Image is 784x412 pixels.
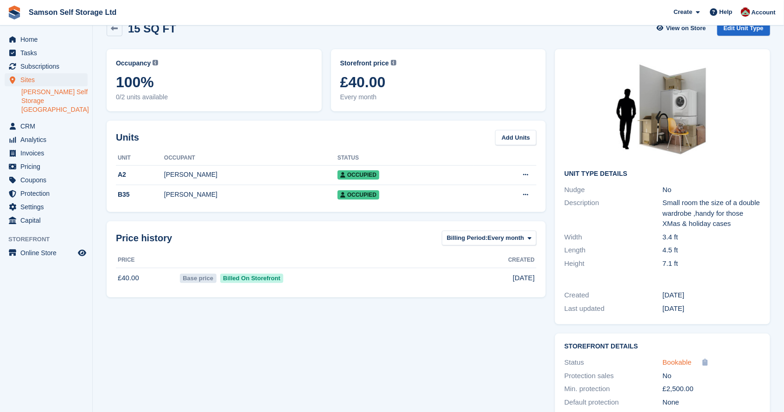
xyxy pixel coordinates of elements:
[5,174,88,187] a: menu
[20,200,76,213] span: Settings
[564,170,761,178] h2: Unit Type details
[338,170,379,180] span: Occupied
[5,214,88,227] a: menu
[720,7,733,17] span: Help
[20,246,76,259] span: Online Store
[391,60,396,65] img: icon-info-grey-7440780725fd019a000dd9b08b2336e03edf1995a4989e88bcd33f0948082b44.svg
[8,235,92,244] span: Storefront
[153,60,158,65] img: icon-info-grey-7440780725fd019a000dd9b08b2336e03edf1995a4989e88bcd33f0948082b44.svg
[564,371,663,381] div: Protection sales
[663,232,761,243] div: 3.4 ft
[5,60,88,73] a: menu
[495,130,536,145] a: Add Units
[593,58,732,163] img: 25-sqft-unit.jpg
[20,120,76,133] span: CRM
[508,256,535,264] span: Created
[20,133,76,146] span: Analytics
[663,357,692,368] a: Bookable
[116,190,164,200] div: B35
[564,245,663,256] div: Length
[340,92,537,102] span: Every month
[663,371,761,381] div: No
[180,274,217,283] span: Base price
[116,92,312,102] span: 0/2 units available
[666,24,706,33] span: View on Store
[20,147,76,160] span: Invoices
[447,233,488,243] span: Billing Period:
[340,74,537,90] span: £40.00
[20,214,76,227] span: Capital
[663,258,761,269] div: 7.1 ft
[656,20,710,36] a: View on Store
[663,290,761,301] div: [DATE]
[116,253,178,268] th: Price
[5,246,88,259] a: menu
[7,6,21,19] img: stora-icon-8386f47178a22dfd0bd8f6a31ec36ba5ce8667c1dd55bd0f319d3a0aa187defe.svg
[663,397,761,408] div: None
[220,274,284,283] span: Billed On Storefront
[5,160,88,173] a: menu
[5,120,88,133] a: menu
[674,7,692,17] span: Create
[564,185,663,195] div: Nudge
[442,231,537,246] button: Billing Period: Every month
[564,343,761,350] h2: Storefront Details
[663,198,761,229] div: Small room the size of a double wardrobe ,handy for those XMas & holiday cases
[164,170,338,180] div: [PERSON_NAME]
[116,231,172,245] span: Price history
[488,233,524,243] span: Every month
[513,273,535,283] span: [DATE]
[564,198,663,229] div: Description
[116,170,164,180] div: A2
[663,245,761,256] div: 4.5 ft
[5,73,88,86] a: menu
[5,33,88,46] a: menu
[564,384,663,394] div: Min. protection
[20,73,76,86] span: Sites
[5,147,88,160] a: menu
[20,187,76,200] span: Protection
[564,258,663,269] div: Height
[164,151,338,166] th: Occupant
[5,133,88,146] a: menu
[663,303,761,314] div: [DATE]
[663,384,761,394] div: £2,500.00
[663,185,761,195] div: No
[116,58,151,68] span: Occupancy
[340,58,389,68] span: Storefront price
[338,151,473,166] th: Status
[20,160,76,173] span: Pricing
[21,88,88,114] a: [PERSON_NAME] Self Storage [GEOGRAPHIC_DATA]
[20,46,76,59] span: Tasks
[5,46,88,59] a: menu
[116,151,164,166] th: Unit
[20,33,76,46] span: Home
[20,60,76,73] span: Subscriptions
[116,268,178,288] td: £40.00
[5,200,88,213] a: menu
[717,20,770,36] a: Edit Unit Type
[564,232,663,243] div: Width
[76,247,88,258] a: Preview store
[128,22,176,35] h2: 15 SQ FT
[116,130,139,144] h2: Units
[663,358,692,366] span: Bookable
[564,397,663,408] div: Default protection
[564,290,663,301] div: Created
[741,7,750,17] img: Ian
[25,5,120,20] a: Samson Self Storage Ltd
[338,190,379,200] span: Occupied
[5,187,88,200] a: menu
[564,303,663,314] div: Last updated
[116,74,312,90] span: 100%
[20,174,76,187] span: Coupons
[564,357,663,368] div: Status
[752,8,776,17] span: Account
[164,190,338,200] div: [PERSON_NAME]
